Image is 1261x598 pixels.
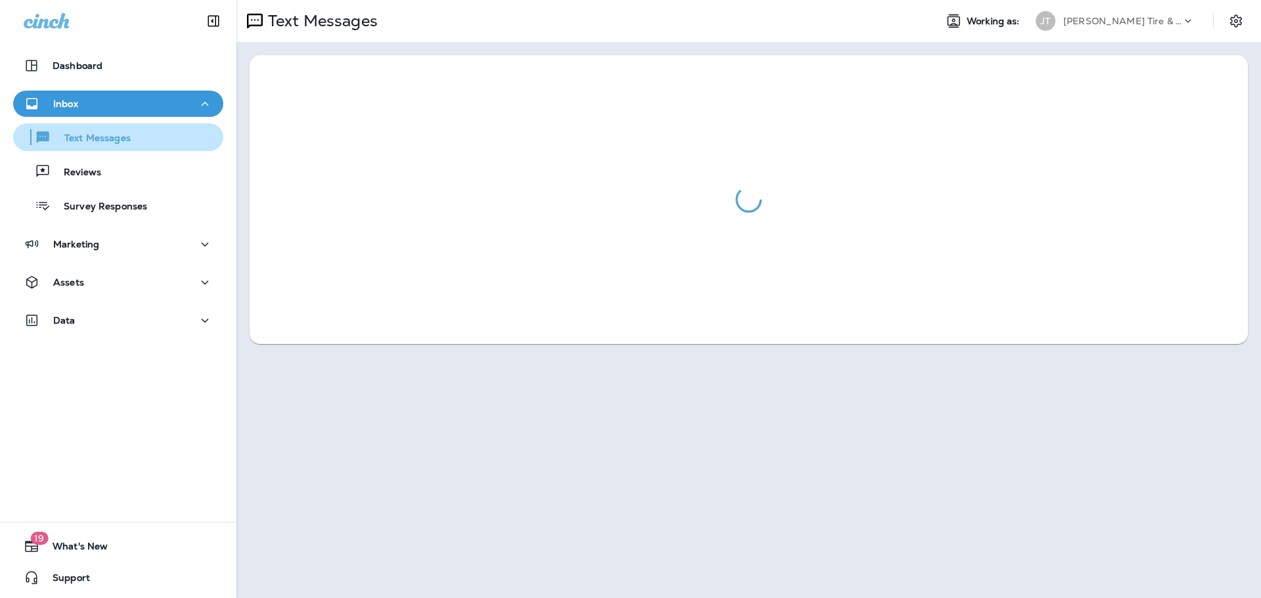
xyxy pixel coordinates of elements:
[53,239,99,249] p: Marketing
[1224,9,1248,33] button: Settings
[51,133,131,145] p: Text Messages
[53,60,102,71] p: Dashboard
[13,269,223,295] button: Assets
[13,231,223,257] button: Marketing
[13,533,223,559] button: 19What's New
[39,572,90,588] span: Support
[195,8,232,34] button: Collapse Sidebar
[13,91,223,117] button: Inbox
[263,11,378,31] p: Text Messages
[53,98,78,109] p: Inbox
[13,53,223,79] button: Dashboard
[39,541,108,557] span: What's New
[30,532,48,545] span: 19
[13,307,223,333] button: Data
[1036,11,1055,31] div: JT
[51,201,147,213] p: Survey Responses
[13,123,223,151] button: Text Messages
[53,315,76,326] p: Data
[13,565,223,591] button: Support
[13,158,223,185] button: Reviews
[51,167,101,179] p: Reviews
[53,277,84,288] p: Assets
[1063,16,1182,26] p: [PERSON_NAME] Tire & Auto
[967,16,1023,27] span: Working as:
[13,192,223,219] button: Survey Responses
